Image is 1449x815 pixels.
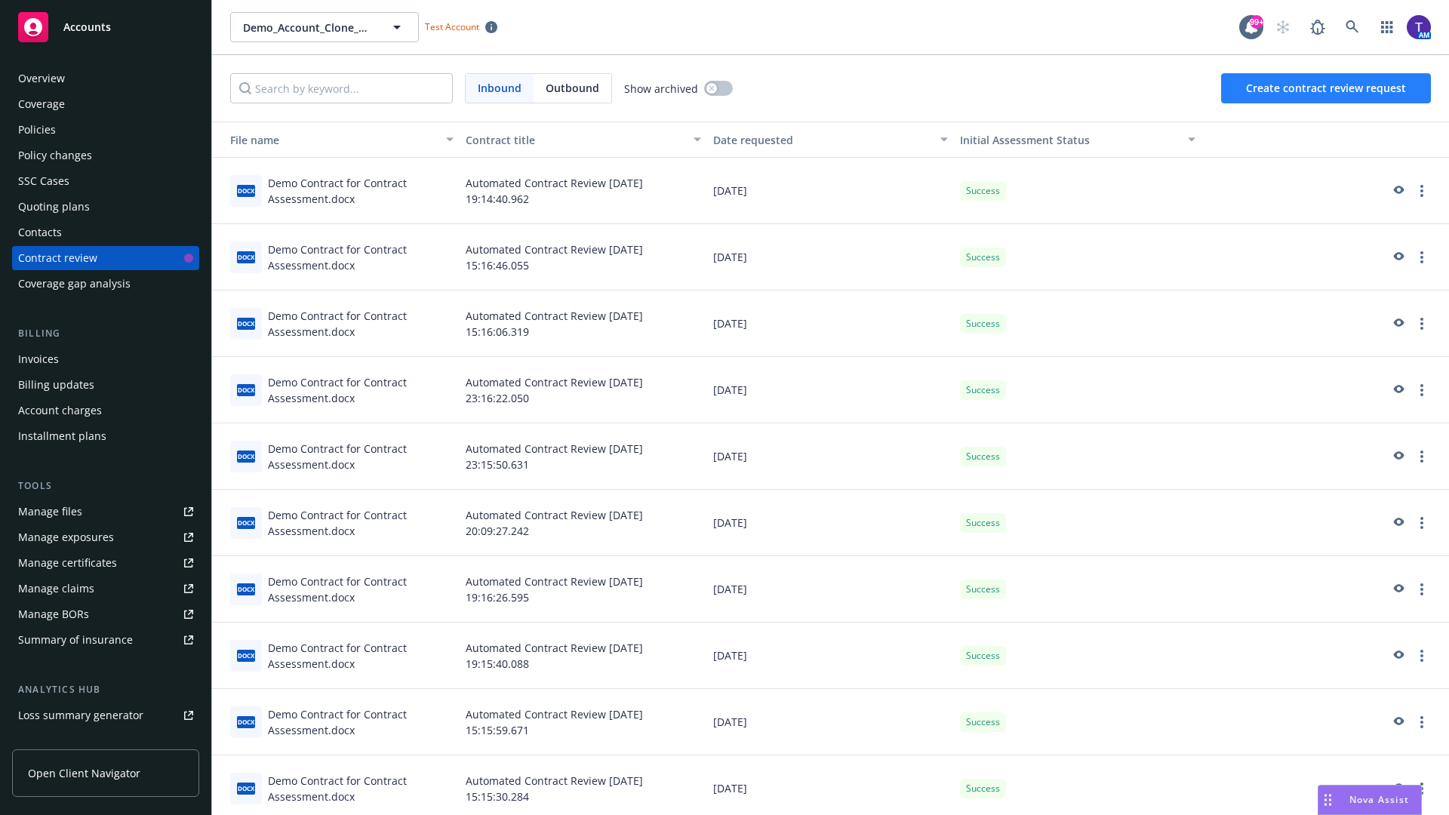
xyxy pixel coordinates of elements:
div: Manage exposures [18,525,114,549]
a: Report a Bug [1303,12,1333,42]
div: Billing updates [18,373,94,397]
a: Account charges [12,398,199,423]
a: Coverage [12,92,199,116]
a: more [1413,248,1431,266]
span: Success [966,715,1000,729]
span: Demo_Account_Clone_QA_CR_Tests_Demo [243,20,374,35]
a: Invoices [12,347,199,371]
span: Success [966,184,1000,198]
div: Manage claims [18,577,94,601]
div: Contract review [18,246,97,270]
a: Switch app [1372,12,1402,42]
a: more [1413,514,1431,532]
a: Contract review [12,246,199,270]
div: Automated Contract Review [DATE] 20:09:27.242 [460,490,707,556]
a: more [1413,580,1431,598]
div: Demo Contract for Contract Assessment.docx [268,308,454,340]
div: SSC Cases [18,169,69,193]
span: Test Account [419,19,503,35]
a: preview [1389,580,1407,598]
button: Date requested [707,121,955,158]
div: Manage certificates [18,551,117,575]
span: docx [237,185,255,196]
span: Accounts [63,21,111,33]
span: Success [966,516,1000,530]
a: Manage BORs [12,602,199,626]
a: more [1413,780,1431,798]
div: Account charges [18,398,102,423]
a: Summary of insurance [12,628,199,652]
div: Contacts [18,220,62,244]
a: more [1413,447,1431,466]
div: Automated Contract Review [DATE] 19:14:40.962 [460,158,707,224]
div: Automated Contract Review [DATE] 23:16:22.050 [460,357,707,423]
a: Manage exposures [12,525,199,549]
button: Create contract review request [1221,73,1431,103]
div: Contract title [466,132,685,148]
div: [DATE] [707,158,955,224]
span: docx [237,318,255,329]
a: Contacts [12,220,199,244]
span: docx [237,517,255,528]
span: docx [237,650,255,661]
div: Toggle SortBy [960,132,1179,148]
a: Manage claims [12,577,199,601]
a: Manage files [12,500,199,524]
a: more [1413,381,1431,399]
button: Contract title [460,121,707,158]
a: preview [1389,447,1407,466]
a: Overview [12,66,199,91]
span: Show archived [624,81,698,97]
a: Billing updates [12,373,199,397]
div: 99+ [1250,15,1263,29]
a: preview [1389,514,1407,532]
span: Open Client Navigator [28,765,140,781]
div: Demo Contract for Contract Assessment.docx [268,374,454,406]
span: Initial Assessment Status [960,133,1090,147]
div: [DATE] [707,291,955,357]
a: Policy changes [12,143,199,168]
div: File name [218,132,437,148]
div: Policy changes [18,143,92,168]
span: Inbound [478,80,521,96]
div: Demo Contract for Contract Assessment.docx [268,773,454,804]
span: Create contract review request [1246,81,1406,95]
div: [DATE] [707,556,955,623]
span: Inbound [466,74,534,103]
div: Overview [18,66,65,91]
div: Toggle SortBy [218,132,437,148]
a: preview [1389,182,1407,200]
a: more [1413,713,1431,731]
a: SSC Cases [12,169,199,193]
div: [DATE] [707,423,955,490]
div: Demo Contract for Contract Assessment.docx [268,175,454,207]
div: Coverage [18,92,65,116]
div: [DATE] [707,224,955,291]
span: Success [966,583,1000,596]
span: Success [966,450,1000,463]
a: preview [1389,381,1407,399]
div: Policies [18,118,56,142]
span: Test Account [425,20,479,33]
a: Search [1337,12,1367,42]
a: more [1413,647,1431,665]
a: Quoting plans [12,195,199,219]
div: Billing [12,326,199,341]
a: Accounts [12,6,199,48]
img: photo [1407,15,1431,39]
div: Invoices [18,347,59,371]
a: Start snowing [1268,12,1298,42]
button: Nova Assist [1318,785,1422,815]
span: Success [966,383,1000,397]
input: Search by keyword... [230,73,453,103]
a: Loss summary generator [12,703,199,727]
span: Outbound [546,80,599,96]
a: preview [1389,248,1407,266]
div: Coverage gap analysis [18,272,131,296]
span: docx [237,583,255,595]
span: Success [966,782,1000,795]
div: Automated Contract Review [DATE] 23:15:50.631 [460,423,707,490]
div: [DATE] [707,689,955,755]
